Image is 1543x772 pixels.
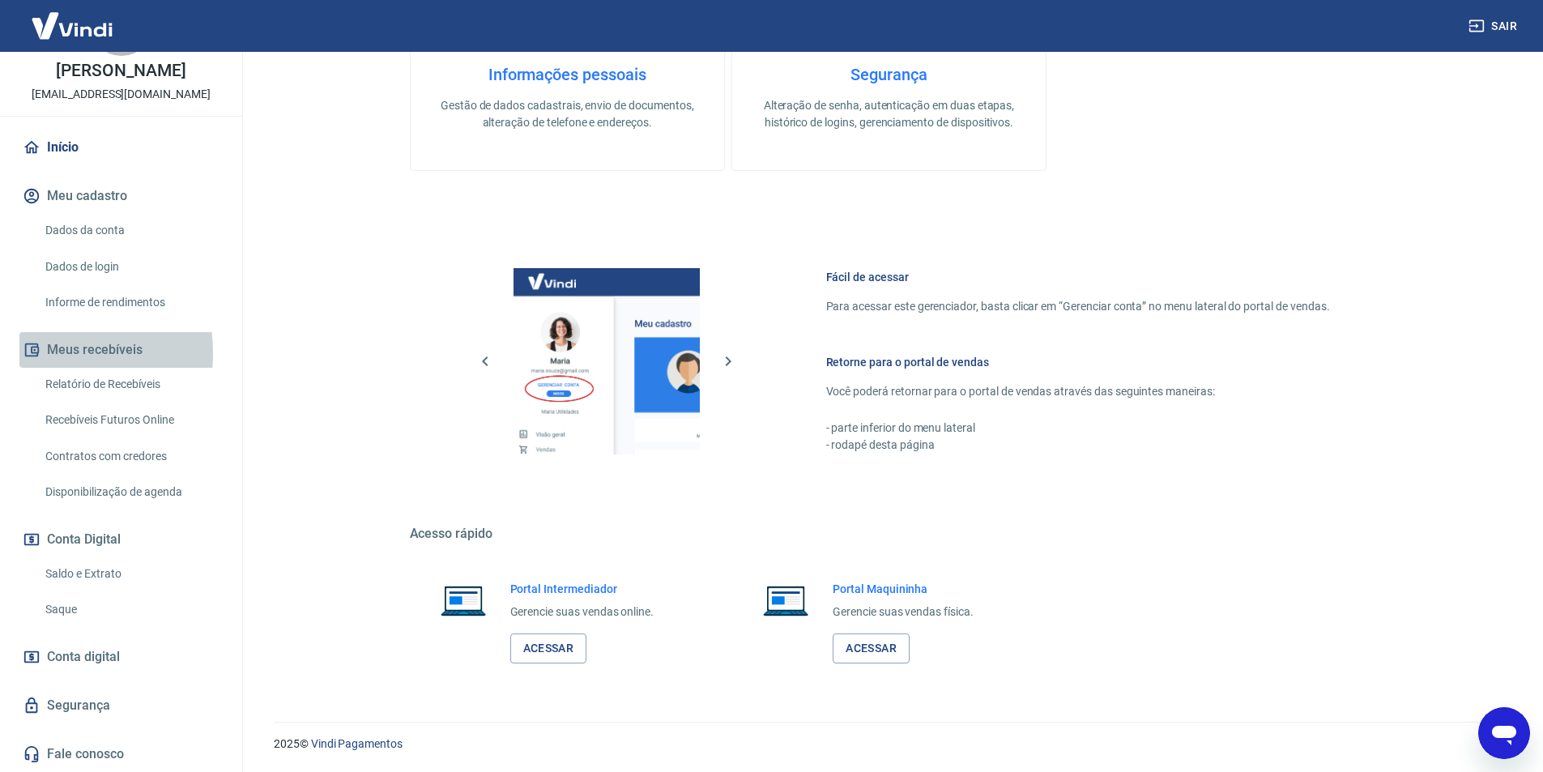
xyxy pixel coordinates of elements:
[510,633,587,663] a: Acessar
[826,420,1330,437] p: - parte inferior do menu lateral
[39,250,223,284] a: Dados de login
[19,522,223,557] button: Conta Digital
[752,581,820,620] img: Imagem de um notebook aberto
[39,286,223,319] a: Informe de rendimentos
[274,736,1504,753] p: 2025 ©
[39,368,223,401] a: Relatório de Recebíveis
[826,437,1330,454] p: - rodapé desta página
[19,130,223,165] a: Início
[437,97,698,131] p: Gestão de dados cadastrais, envio de documentos, alteração de telefone e endereços.
[19,736,223,772] a: Fale conosco
[826,354,1330,370] h6: Retorne para o portal de vendas
[429,581,497,620] img: Imagem de um notebook aberto
[39,440,223,473] a: Contratos com credores
[826,383,1330,400] p: Você poderá retornar para o portal de vendas através das seguintes maneiras:
[1478,707,1530,759] iframe: Botão para abrir a janela de mensagens
[39,557,223,591] a: Saldo e Extrato
[437,65,698,84] h4: Informações pessoais
[39,214,223,247] a: Dados da conta
[19,1,125,50] img: Vindi
[510,604,654,621] p: Gerencie suas vendas online.
[826,269,1330,285] h6: Fácil de acessar
[510,581,654,597] h6: Portal Intermediador
[19,332,223,368] button: Meus recebíveis
[833,604,974,621] p: Gerencie suas vendas física.
[19,178,223,214] button: Meu cadastro
[32,86,211,103] p: [EMAIL_ADDRESS][DOMAIN_NAME]
[39,476,223,509] a: Disponibilização de agenda
[514,268,700,454] img: Imagem da dashboard mostrando o botão de gerenciar conta na sidebar no lado esquerdo
[39,403,223,437] a: Recebíveis Futuros Online
[56,62,185,79] p: [PERSON_NAME]
[19,639,223,675] a: Conta digital
[47,646,120,668] span: Conta digital
[1465,11,1524,41] button: Sair
[833,581,974,597] h6: Portal Maquininha
[758,97,1020,131] p: Alteração de senha, autenticação em duas etapas, histórico de logins, gerenciamento de dispositivos.
[410,526,1369,542] h5: Acesso rápido
[19,688,223,723] a: Segurança
[826,298,1330,315] p: Para acessar este gerenciador, basta clicar em “Gerenciar conta” no menu lateral do portal de ven...
[311,737,403,750] a: Vindi Pagamentos
[758,65,1020,84] h4: Segurança
[833,633,910,663] a: Acessar
[39,593,223,626] a: Saque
